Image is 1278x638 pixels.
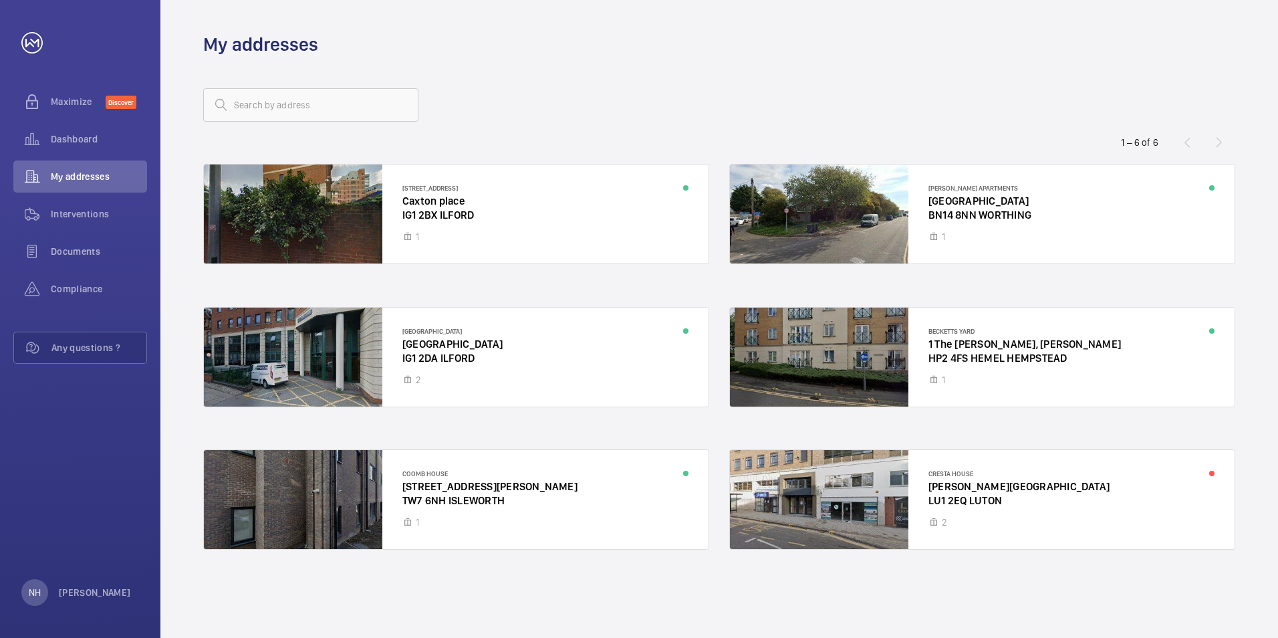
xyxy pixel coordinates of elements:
[51,282,147,296] span: Compliance
[203,88,418,122] input: Search by address
[59,586,131,599] p: [PERSON_NAME]
[29,586,41,599] p: NH
[51,207,147,221] span: Interventions
[51,170,147,183] span: My addresses
[1121,136,1158,149] div: 1 – 6 of 6
[203,32,318,57] h1: My addresses
[51,132,147,146] span: Dashboard
[51,245,147,258] span: Documents
[106,96,136,109] span: Discover
[51,95,106,108] span: Maximize
[51,341,146,354] span: Any questions ?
